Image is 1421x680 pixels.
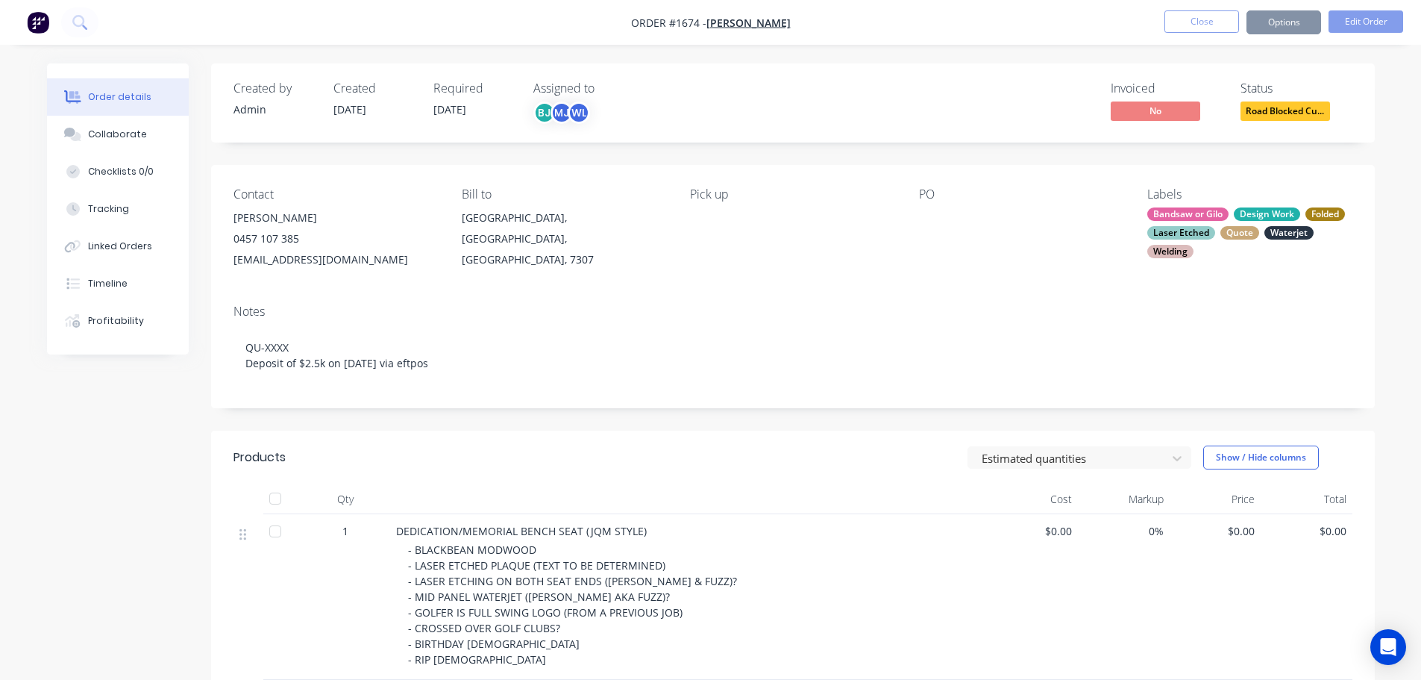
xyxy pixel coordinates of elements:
div: [GEOGRAPHIC_DATA], [GEOGRAPHIC_DATA], [GEOGRAPHIC_DATA], 7307 [462,208,666,270]
span: [DATE] [433,102,466,116]
button: Edit Order [1329,10,1403,33]
div: Required [433,81,515,96]
button: Tracking [47,190,189,228]
div: Waterjet [1264,226,1314,240]
span: 0% [1084,523,1164,539]
div: Pick up [690,187,894,202]
div: Admin [233,102,316,117]
div: Tracking [88,202,129,216]
div: Linked Orders [88,240,152,253]
button: Road Blocked Cu... [1240,102,1330,124]
div: Price [1170,484,1261,514]
div: [PERSON_NAME]0457 107 385[EMAIL_ADDRESS][DOMAIN_NAME] [233,208,438,270]
div: QU-XXXX Deposit of $2.5k on [DATE] via eftpos [233,325,1352,386]
div: Order details [88,90,151,104]
div: Folded [1305,208,1345,221]
div: Checklists 0/0 [88,165,154,178]
div: Welding [1147,245,1193,258]
button: Collaborate [47,116,189,153]
div: Invoiced [1111,81,1223,96]
div: Design Work [1234,208,1300,221]
div: Assigned to [533,81,683,96]
div: Markup [1078,484,1170,514]
div: BJ [533,102,556,124]
div: WL [568,102,590,124]
div: Products [233,449,286,467]
div: Profitability [88,314,144,328]
button: BJMJWL [533,102,590,124]
button: Options [1246,10,1321,34]
div: Qty [301,484,390,514]
button: Linked Orders [47,228,189,265]
button: Close [1164,10,1239,33]
button: Order details [47,78,189,116]
span: Order #1674 - [631,16,706,30]
div: Created [333,81,415,96]
div: MJ [550,102,573,124]
div: Total [1261,484,1352,514]
span: 1 [342,523,348,539]
span: $0.00 [1267,523,1346,539]
button: Timeline [47,265,189,302]
div: Labels [1147,187,1352,202]
button: Profitability [47,302,189,340]
div: Status [1240,81,1352,96]
div: Cost [987,484,1079,514]
div: Laser Etched [1147,226,1215,240]
div: Bandsaw or Gilo [1147,208,1229,221]
span: DEDICATION/MEMORIAL BENCH SEAT (JQM STYLE) [396,524,647,538]
div: Open Intercom Messenger [1370,629,1406,665]
button: Show / Hide columns [1203,446,1319,470]
div: 0457 107 385 [233,228,438,249]
span: - BLACKBEAN MODWOOD - LASER ETCHED PLAQUE (TEXT TO BE DETERMINED) - LASER ETCHING ON BOTH SEAT EN... [408,543,737,667]
div: Notes [233,305,1352,319]
div: Bill to [462,187,666,202]
span: [DATE] [333,102,366,116]
span: No [1111,102,1200,120]
span: $0.00 [1176,523,1255,539]
div: Created by [233,81,316,96]
div: Timeline [88,277,128,290]
button: Checklists 0/0 [47,153,189,190]
div: Contact [233,187,438,202]
img: Factory [27,11,49,34]
div: PO [919,187,1123,202]
div: [EMAIL_ADDRESS][DOMAIN_NAME] [233,249,438,270]
div: Quote [1220,226,1259,240]
span: Road Blocked Cu... [1240,102,1330,120]
span: $0.00 [993,523,1073,539]
div: [PERSON_NAME] [233,208,438,228]
a: [PERSON_NAME] [706,16,791,30]
div: Collaborate [88,128,147,141]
